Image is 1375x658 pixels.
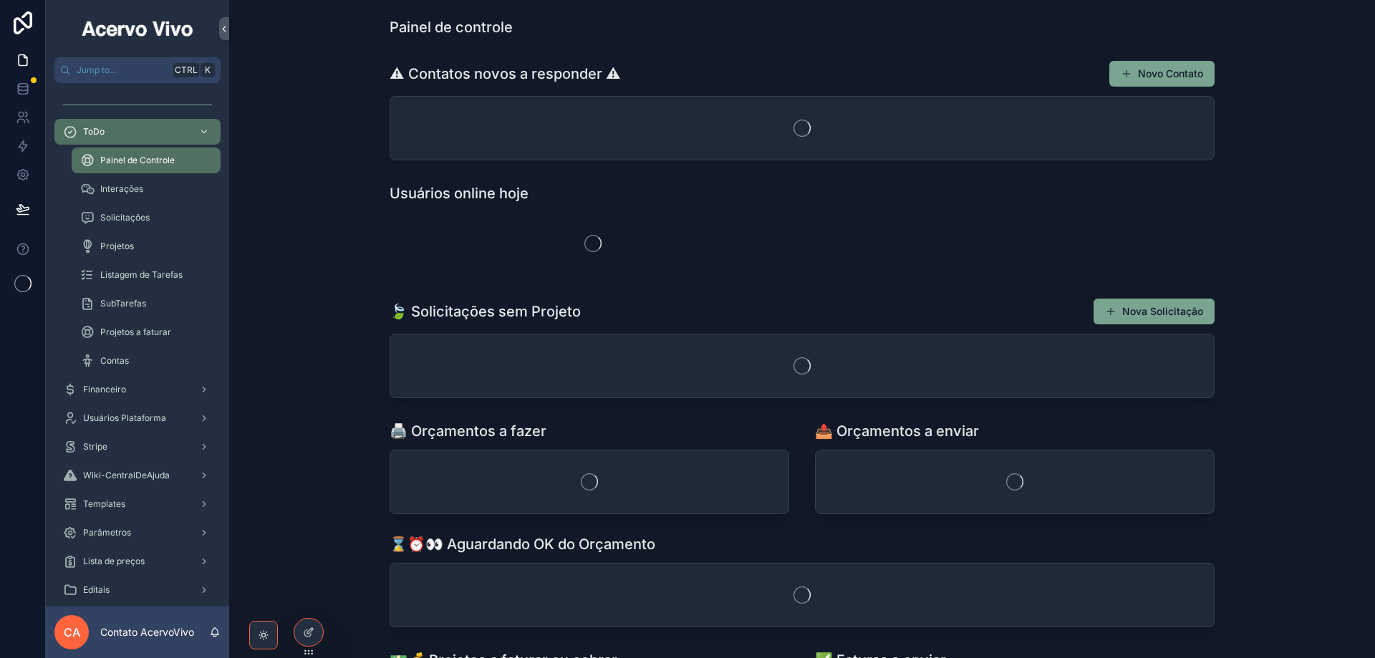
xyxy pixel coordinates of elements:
[54,57,221,83] button: Jump to...CtrlK
[79,17,196,40] img: App logo
[54,463,221,488] a: Wiki-CentralDeAjuda
[390,534,655,554] h1: ⌛⏰👀 Aguardando OK do Orçamento
[1094,299,1215,324] button: Nova Solicitação
[83,498,125,510] span: Templates
[54,577,221,603] a: Editais
[390,183,529,203] h1: Usuários online hoje
[100,183,143,195] span: Interações
[100,212,150,223] span: Solicitações
[64,624,80,641] span: CA
[815,421,979,441] h1: 📤 Orçamentos a enviar
[83,584,110,596] span: Editais
[72,233,221,259] a: Projetos
[54,377,221,402] a: Financeiro
[54,119,221,145] a: ToDo
[54,520,221,546] a: Parâmetros
[100,155,175,166] span: Painel de Controle
[83,412,166,424] span: Usuários Plataforma
[72,147,221,173] a: Painel de Controle
[83,441,107,453] span: Stripe
[54,491,221,517] a: Templates
[54,548,221,574] a: Lista de preços
[72,205,221,231] a: Solicitações
[1109,61,1215,87] button: Novo Contato
[83,126,105,137] span: ToDo
[72,348,221,374] a: Contas
[173,63,199,77] span: Ctrl
[390,301,581,321] h1: 🍃 Solicitações sem Projeto
[83,470,170,481] span: Wiki-CentralDeAjuda
[72,319,221,345] a: Projetos a faturar
[100,326,171,338] span: Projetos a faturar
[77,64,168,76] span: Jump to...
[100,298,146,309] span: SubTarefas
[390,17,513,37] h1: Painel de controle
[202,64,213,76] span: K
[83,527,131,538] span: Parâmetros
[72,262,221,288] a: Listagem de Tarefas
[390,421,546,441] h1: 🖨️ Orçamentos a fazer
[72,291,221,316] a: SubTarefas
[54,405,221,431] a: Usuários Plataforma
[72,176,221,202] a: Interações
[54,434,221,460] a: Stripe
[100,355,129,367] span: Contas
[100,269,183,281] span: Listagem de Tarefas
[83,556,145,567] span: Lista de preços
[83,384,126,395] span: Financeiro
[46,83,229,606] div: scrollable content
[100,241,134,252] span: Projetos
[100,625,194,639] p: Contato AcervoVivo
[390,64,621,84] h1: ⚠ Contatos novos a responder ⚠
